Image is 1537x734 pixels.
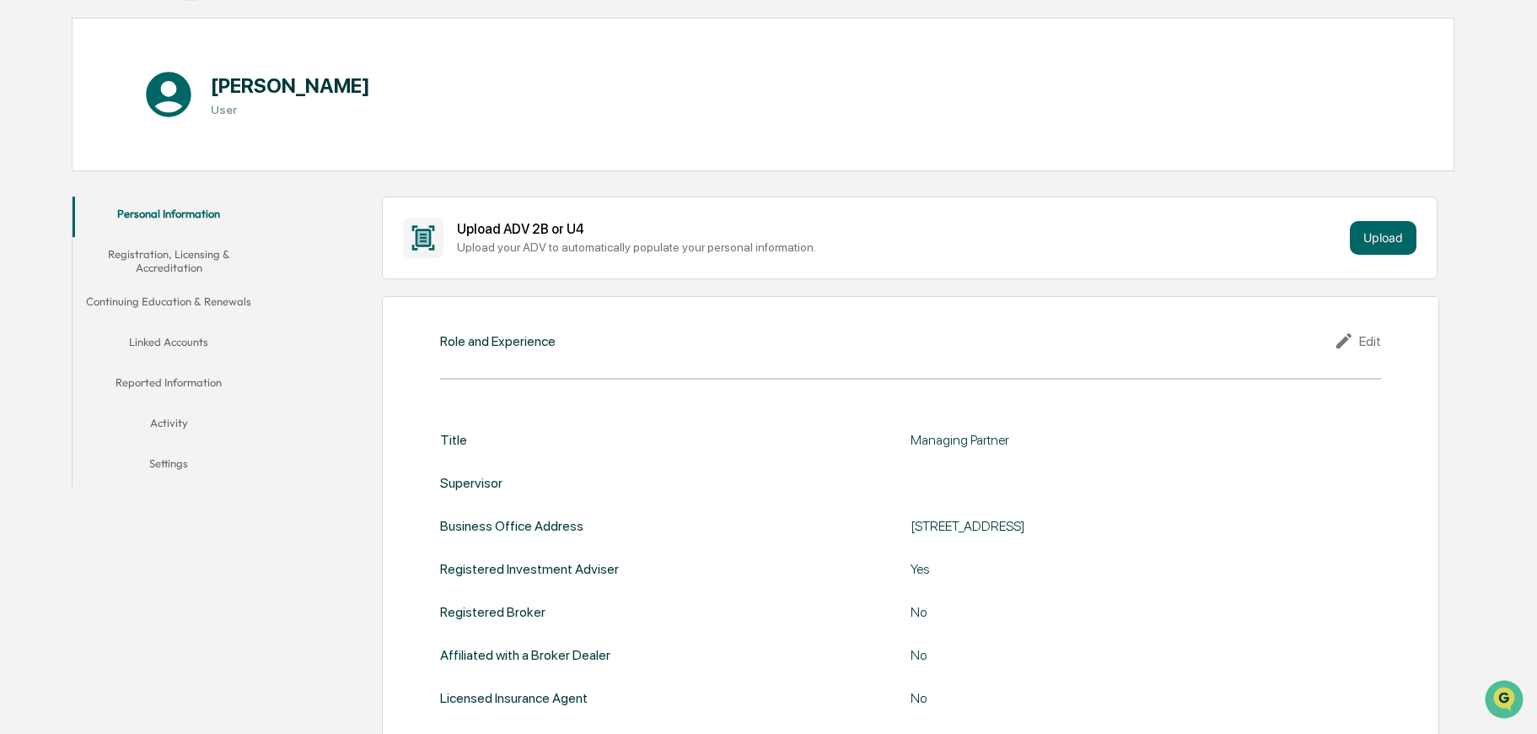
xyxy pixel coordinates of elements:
[34,245,106,262] span: Data Lookup
[457,221,1343,237] div: Upload ADV 2B or U4
[57,129,277,146] div: Start new chat
[911,647,1332,663] div: No
[10,238,113,268] a: 🔎Data Lookup
[440,518,583,534] div: Business Office Address
[119,285,204,299] a: Powered byPylon
[1350,221,1416,255] button: Upload
[911,518,1332,534] div: [STREET_ADDRESS]
[911,432,1332,448] div: Managing Partner
[73,446,266,487] button: Settings
[1483,678,1529,724] iframe: Open customer support
[440,333,556,349] div: Role and Experience
[10,206,116,236] a: 🖐️Preclearance
[17,129,47,159] img: 1746055101610-c473b297-6a78-478c-a979-82029cc54cd1
[73,197,266,237] button: Personal Information
[440,690,588,706] div: Licensed Insurance Agent
[457,240,1343,254] div: Upload your ADV to automatically populate your personal information.
[73,197,266,488] div: secondary tabs example
[44,77,278,94] input: Clear
[1334,331,1381,351] div: Edit
[287,134,307,154] button: Start new chat
[440,561,619,577] div: Registered Investment Adviser
[211,103,370,116] h3: User
[73,237,266,285] button: Registration, Licensing & Accreditation
[440,432,467,448] div: Title
[73,325,266,365] button: Linked Accounts
[34,213,109,229] span: Preclearance
[73,406,266,446] button: Activity
[440,647,610,663] div: Affiliated with a Broker Dealer
[211,73,370,98] h1: [PERSON_NAME]
[17,214,30,228] div: 🖐️
[122,214,136,228] div: 🗄️
[73,284,266,325] button: Continuing Education & Renewals
[116,206,216,236] a: 🗄️Attestations
[73,365,266,406] button: Reported Information
[17,246,30,260] div: 🔎
[440,604,545,620] div: Registered Broker
[911,561,1332,577] div: Yes
[911,604,1332,620] div: No
[440,475,502,491] div: Supervisor
[57,146,213,159] div: We're available if you need us!
[17,35,307,62] p: How can we help?
[139,213,209,229] span: Attestations
[911,690,1332,706] div: No
[168,286,204,299] span: Pylon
